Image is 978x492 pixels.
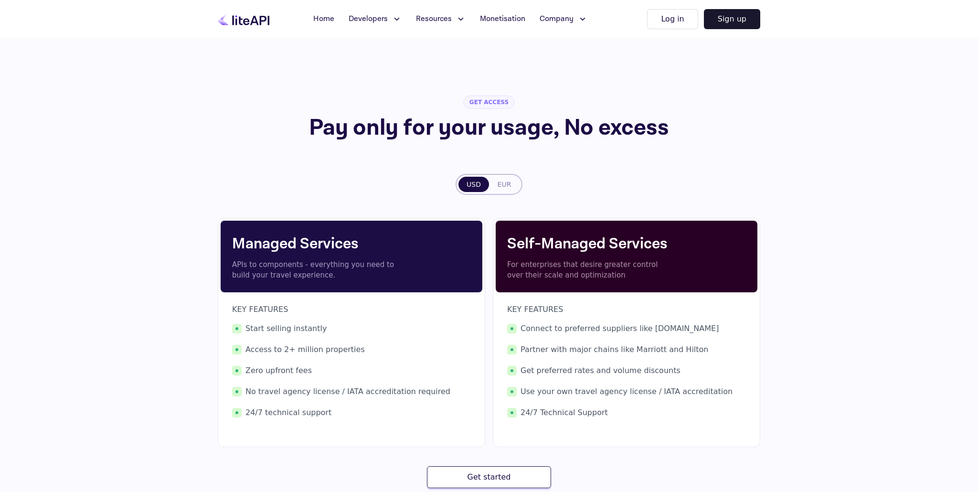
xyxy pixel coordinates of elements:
button: Developers [343,10,407,29]
a: Monetisation [474,10,531,29]
span: Partner with major chains like Marriott and Hilton [507,344,746,355]
h1: Pay only for your usage, No excess [245,117,733,139]
h4: Managed Services [232,233,471,256]
h4: Self-Managed Services [507,233,746,256]
p: For enterprises that desire greater control over their scale and optimization [507,259,674,281]
span: Monetisation [480,13,525,25]
button: Resources [410,10,471,29]
button: USD [458,177,489,192]
span: Use your own travel agency license / IATA accreditation [507,386,746,397]
button: Company [534,10,593,29]
span: 24/7 Technical Support [507,407,746,418]
button: Get started [427,466,551,488]
span: 24/7 technical support [232,407,471,418]
span: Company [540,13,574,25]
a: Home [308,10,340,29]
p: APIs to components - everything you need to build your travel experience. [232,259,399,281]
span: Start selling instantly [232,323,471,334]
button: EUR [489,177,520,192]
span: Zero upfront fees [232,365,471,376]
button: Sign up [704,9,760,29]
span: Developers [349,13,388,25]
span: GET ACCESS [463,96,515,109]
span: Get preferred rates and volume discounts [507,365,746,376]
span: No travel agency license / IATA accreditation required [232,386,471,397]
span: Access to 2+ million properties [232,344,471,355]
span: Connect to preferred suppliers like [DOMAIN_NAME] [507,323,746,334]
p: KEY FEATURES [232,304,471,315]
span: Home [313,13,334,25]
button: Log in [647,9,698,29]
span: Resources [416,13,452,25]
p: KEY FEATURES [507,304,746,315]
